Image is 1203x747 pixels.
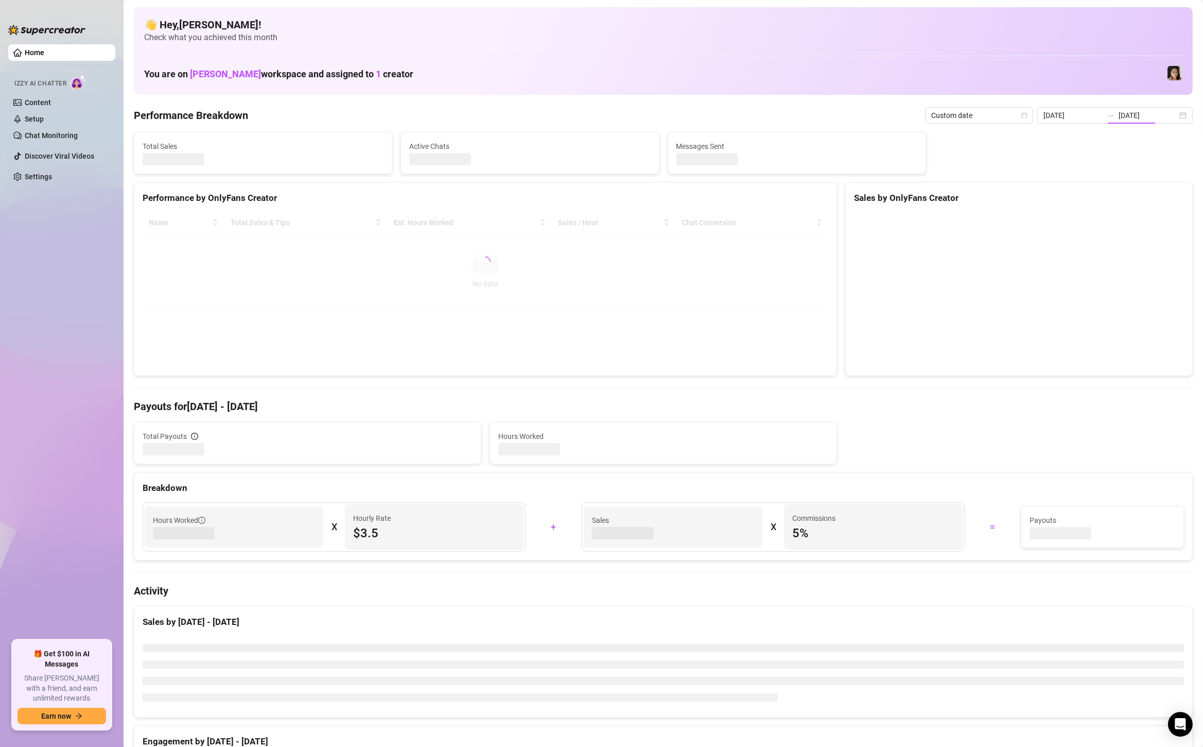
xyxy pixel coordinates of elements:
span: Custom date [931,108,1027,123]
span: Active Chats [409,141,650,152]
div: Breakdown [143,481,1184,495]
div: X [332,519,337,535]
span: info-circle [191,433,198,440]
span: swap-right [1106,111,1114,120]
article: Hourly Rate [353,513,391,524]
span: to [1106,111,1114,120]
div: + [532,519,576,535]
div: Performance by OnlyFans Creator [143,191,828,205]
h4: 👋 Hey, [PERSON_NAME] ! [144,18,1182,32]
span: info-circle [198,517,205,524]
span: Total Payouts [143,431,187,442]
span: Hours Worked [498,431,828,442]
div: X [771,519,776,535]
span: Sales [592,515,754,526]
a: Setup [25,115,44,123]
div: Open Intercom Messenger [1168,712,1193,737]
h4: Payouts for [DATE] - [DATE] [134,399,1193,414]
span: calendar [1021,112,1027,118]
span: 🎁 Get $100 in AI Messages [18,649,106,669]
img: AI Chatter [71,75,86,90]
span: Izzy AI Chatter [14,79,66,89]
span: $3.5 [353,525,515,541]
span: Share [PERSON_NAME] with a friend, and earn unlimited rewards [18,673,106,704]
span: [PERSON_NAME] [190,69,261,79]
span: Check what you achieved this month [144,32,1182,43]
h1: You are on workspace and assigned to creator [144,69,413,80]
div: Sales by OnlyFans Creator [854,191,1184,205]
a: Discover Viral Videos [25,152,94,160]
article: Commissions [792,513,835,524]
span: arrow-right [75,712,82,720]
a: Chat Monitoring [25,131,78,140]
a: Content [25,98,51,107]
span: Earn now [41,712,71,720]
div: Sales by [DATE] - [DATE] [143,615,1184,629]
h4: Activity [134,584,1193,598]
span: loading [480,257,491,267]
input: End date [1119,110,1177,121]
span: Total Sales [143,141,383,152]
button: Earn nowarrow-right [18,708,106,724]
span: Payouts [1030,515,1175,526]
span: 5 % [792,525,954,541]
div: = [971,519,1015,535]
span: Hours Worked [153,515,205,526]
span: 1 [376,69,381,79]
img: Luna [1167,66,1182,80]
a: Settings [25,173,52,181]
h4: Performance Breakdown [134,108,248,123]
a: Home [25,48,44,57]
img: logo-BBDzfeDw.svg [8,25,85,35]
input: Start date [1043,110,1102,121]
span: Messages Sent [676,141,917,152]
